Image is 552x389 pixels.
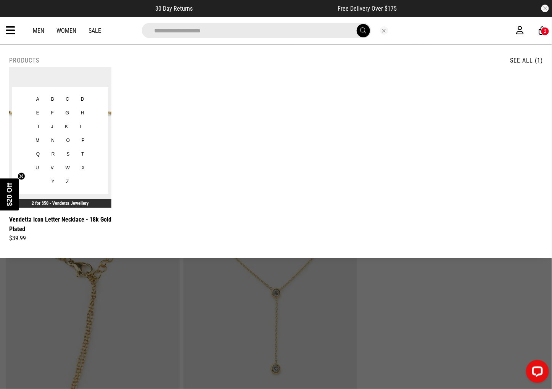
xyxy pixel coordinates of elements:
button: L [74,120,88,134]
a: 2 for $50 - Vendetta Jewellery [32,201,89,206]
button: U [30,161,45,175]
button: Q [31,148,46,161]
a: Sale [89,27,101,34]
button: P [76,134,91,148]
button: Z [60,175,75,189]
button: R [46,148,61,161]
a: Men [33,27,44,34]
button: D [75,93,90,106]
span: Free Delivery Over $175 [338,5,397,12]
span: $20 Off [6,183,13,206]
button: X [76,161,91,175]
h2: Products [9,57,39,64]
button: Close search [380,26,388,35]
a: See All (1) [510,57,543,64]
button: O [61,134,76,148]
button: J [45,120,60,134]
button: A [31,93,45,106]
button: B [45,93,60,106]
button: Close teaser [18,172,25,180]
a: 2 [539,27,546,35]
button: N [45,134,60,148]
iframe: Customer reviews powered by Trustpilot [208,5,323,12]
button: F [45,106,60,120]
button: T [76,148,90,161]
button: S [61,148,76,161]
button: H [75,106,90,120]
a: Women [56,27,76,34]
button: E [31,106,45,120]
button: V [45,161,60,175]
button: C [60,93,75,106]
button: I [32,120,45,134]
img: Vendetta Icon Letter Necklace - 18k Gold Plated in Gold [9,67,111,208]
a: Vendetta Icon Letter Necklace - 18k Gold Plated [9,215,111,234]
button: W [60,161,76,175]
iframe: LiveChat chat widget [520,357,552,389]
button: K [59,120,74,134]
button: G [60,106,75,120]
div: $39.99 [9,234,111,243]
div: 2 [544,29,546,34]
button: Y [46,175,61,189]
span: 30 Day Returns [156,5,193,12]
button: M [30,134,45,148]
